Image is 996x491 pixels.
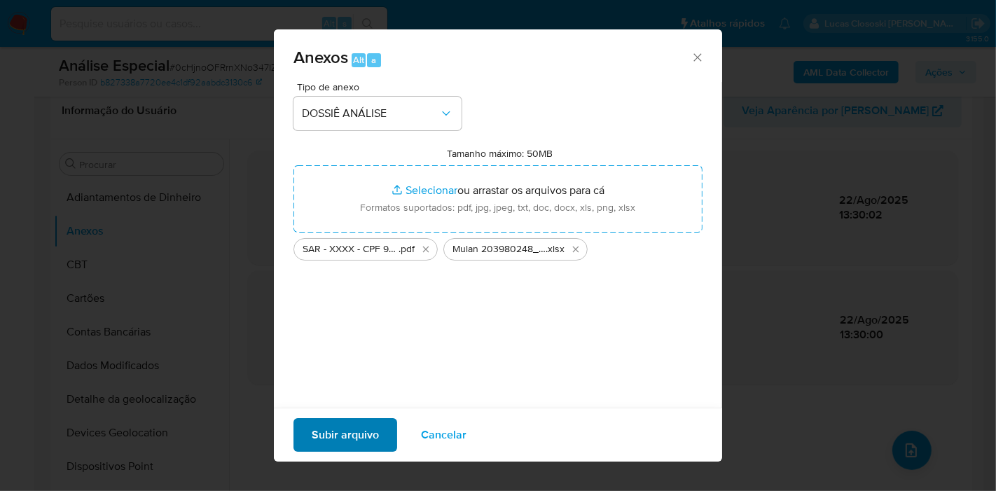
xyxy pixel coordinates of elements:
[452,242,546,256] span: Mulan 203980248_2025_08_22_11_07_54
[297,82,465,92] span: Tipo de anexo
[403,418,485,452] button: Cancelar
[448,147,553,160] label: Tamanho máximo: 50MB
[293,418,397,452] button: Subir arquivo
[371,53,376,67] span: a
[399,242,415,256] span: .pdf
[293,45,348,69] span: Anexos
[691,50,703,63] button: Fechar
[303,242,399,256] span: SAR - XXXX - CPF 94058768304 - [PERSON_NAME]
[421,420,466,450] span: Cancelar
[353,53,364,67] span: Alt
[293,233,703,261] ul: Arquivos selecionados
[312,420,379,450] span: Subir arquivo
[546,242,565,256] span: .xlsx
[567,241,584,258] button: Excluir Mulan 203980248_2025_08_22_11_07_54.xlsx
[302,106,439,120] span: DOSSIÊ ANÁLISE
[417,241,434,258] button: Excluir SAR - XXXX - CPF 94058768304 - RAPHAEL SOUSA LAGO.pdf
[293,97,462,130] button: DOSSIÊ ANÁLISE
